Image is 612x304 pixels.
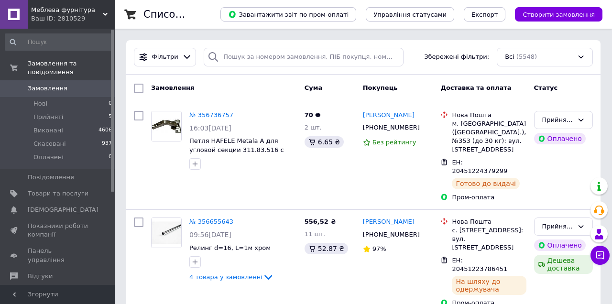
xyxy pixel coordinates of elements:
[534,239,586,251] div: Оплачено
[109,113,112,121] span: 5
[5,33,113,51] input: Пошук
[28,206,98,214] span: [DEMOGRAPHIC_DATA]
[28,189,88,198] span: Товари та послуги
[452,119,526,154] div: м. [GEOGRAPHIC_DATA] ([GEOGRAPHIC_DATA].), №353 (до 30 кг): вул. [STREET_ADDRESS]
[189,244,271,251] a: Релинг d=16, L=1м хром
[516,53,537,60] span: (5548)
[28,59,115,76] span: Замовлення та повідомлення
[189,111,233,119] a: № 356736757
[363,217,415,227] a: [PERSON_NAME]
[505,53,514,62] span: Всі
[143,9,240,20] h1: Список замовлень
[523,11,595,18] span: Створити замовлення
[366,7,454,22] button: Управління статусами
[534,84,558,91] span: Статус
[305,243,348,254] div: 52.87 ₴
[151,84,194,91] span: Замовлення
[542,222,573,232] div: Прийнято
[542,115,573,125] div: Прийнято
[452,276,526,295] div: На шляху до одержувача
[471,11,498,18] span: Експорт
[515,7,602,22] button: Створити замовлення
[361,121,422,134] div: [PHONE_NUMBER]
[373,11,447,18] span: Управління статусами
[33,140,66,148] span: Скасовані
[452,111,526,119] div: Нова Пошта
[372,139,416,146] span: Без рейтингу
[109,153,112,162] span: 0
[464,7,506,22] button: Експорт
[31,14,115,23] div: Ваш ID: 2810529
[33,99,47,108] span: Нові
[28,272,53,281] span: Відгуки
[590,246,610,265] button: Чат з покупцем
[452,217,526,226] div: Нова Пошта
[151,217,182,248] a: Фото товару
[424,53,489,62] span: Збережені фільтри:
[440,84,511,91] span: Доставка та оплата
[152,111,181,141] img: Фото товару
[361,228,422,241] div: [PHONE_NUMBER]
[452,193,526,202] div: Пром-оплата
[98,126,112,135] span: 4606
[204,48,404,66] input: Пошук за номером замовлення, ПІБ покупця, номером телефону, Email, номером накладної
[305,124,322,131] span: 2 шт.
[305,136,344,148] div: 6.65 ₴
[534,133,586,144] div: Оплачено
[33,153,64,162] span: Оплачені
[452,257,507,273] span: ЕН: 20451223786451
[109,99,112,108] span: 0
[28,84,67,93] span: Замовлення
[102,140,112,148] span: 937
[305,218,336,225] span: 556,52 ₴
[305,230,326,238] span: 11 шт.
[305,111,321,119] span: 70 ₴
[31,6,103,14] span: Меблева фурнітура
[28,222,88,239] span: Показники роботи компанії
[534,255,593,274] div: Дешева доставка
[220,7,356,22] button: Завантажити звіт по пром-оплаті
[189,273,262,281] span: 4 товара у замовленні
[372,245,386,252] span: 97%
[189,124,231,132] span: 16:03[DATE]
[151,111,182,141] a: Фото товару
[452,226,526,252] div: с. [STREET_ADDRESS]: вул. [STREET_ADDRESS]
[189,273,274,281] a: 4 товара у замовленні
[452,159,507,175] span: ЕН: 20451224379299
[33,113,63,121] span: Прийняті
[152,218,181,248] img: Фото товару
[28,173,74,182] span: Повідомлення
[228,10,349,19] span: Завантажити звіт по пром-оплаті
[33,126,63,135] span: Виконані
[505,11,602,18] a: Створити замовлення
[28,247,88,264] span: Панель управління
[189,137,284,162] a: Петля HAFELE Metala A для угловой секции 311.83.516 с монтажной планкой
[189,231,231,239] span: 09:56[DATE]
[189,218,233,225] a: № 356655643
[363,111,415,120] a: [PERSON_NAME]
[363,84,398,91] span: Покупець
[452,178,520,189] div: Готово до видачі
[305,84,322,91] span: Cума
[152,53,178,62] span: Фільтри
